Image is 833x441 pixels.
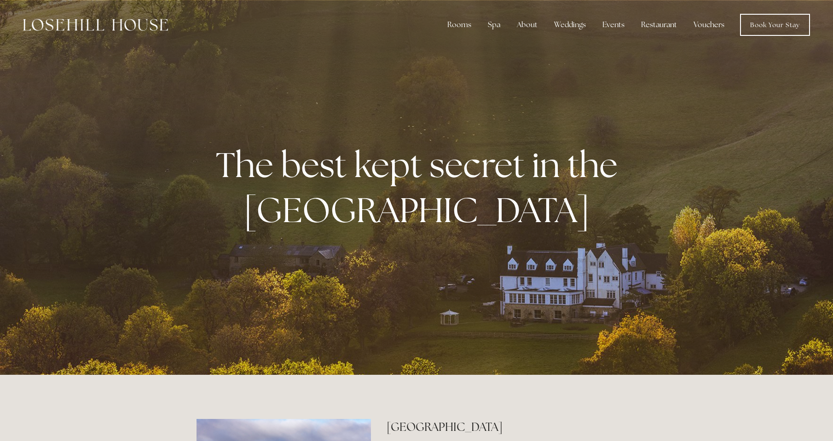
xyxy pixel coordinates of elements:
[509,16,545,34] div: About
[23,19,168,31] img: Losehill House
[216,142,625,232] strong: The best kept secret in the [GEOGRAPHIC_DATA]
[440,16,479,34] div: Rooms
[387,419,636,435] h2: [GEOGRAPHIC_DATA]
[634,16,684,34] div: Restaurant
[547,16,593,34] div: Weddings
[595,16,632,34] div: Events
[480,16,508,34] div: Spa
[740,14,810,36] a: Book Your Stay
[686,16,732,34] a: Vouchers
